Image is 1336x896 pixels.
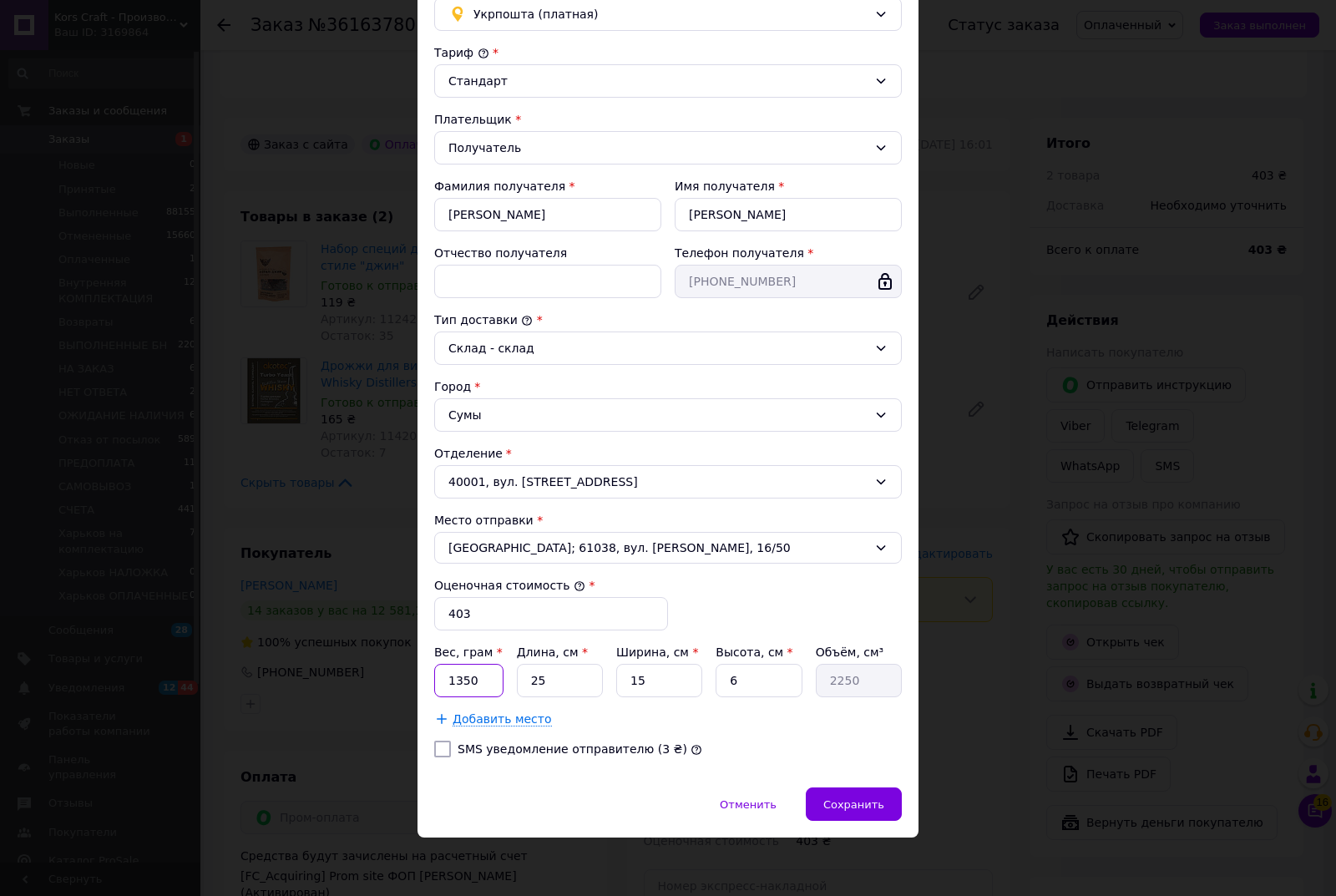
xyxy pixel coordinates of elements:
[448,339,868,357] div: Склад - склад
[434,111,902,128] div: Плательщик
[453,712,552,726] span: Добавить место
[434,645,503,659] label: Вес, грам
[448,539,868,556] span: [GEOGRAPHIC_DATA]; 61038, вул. [PERSON_NAME], 16/50
[716,645,792,659] label: Высота, см
[616,645,698,659] label: Ширина, см
[434,44,902,61] div: Тариф
[473,5,868,23] span: Укрпошта (платная)
[675,246,804,260] label: Телефон получателя
[675,265,902,298] input: +380
[434,445,902,462] div: Отделение
[823,798,884,811] span: Сохранить
[720,798,777,811] span: Отменить
[448,139,868,157] div: Получатель
[434,378,902,395] div: Город
[434,311,902,328] div: Тип доставки
[434,246,567,260] label: Отчество получателя
[434,398,902,432] div: Сумы
[517,645,588,659] label: Длина, см
[434,579,585,592] label: Оценочная стоимость
[816,644,902,661] div: Объём, см³
[434,465,902,499] div: 40001, вул. [STREET_ADDRESS]
[675,180,775,193] label: Имя получателя
[434,180,565,193] label: Фамилия получателя
[434,512,902,529] div: Место отправки
[458,742,687,756] label: SMS уведомление отправителю (3 ₴)
[448,72,868,90] div: Стандарт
